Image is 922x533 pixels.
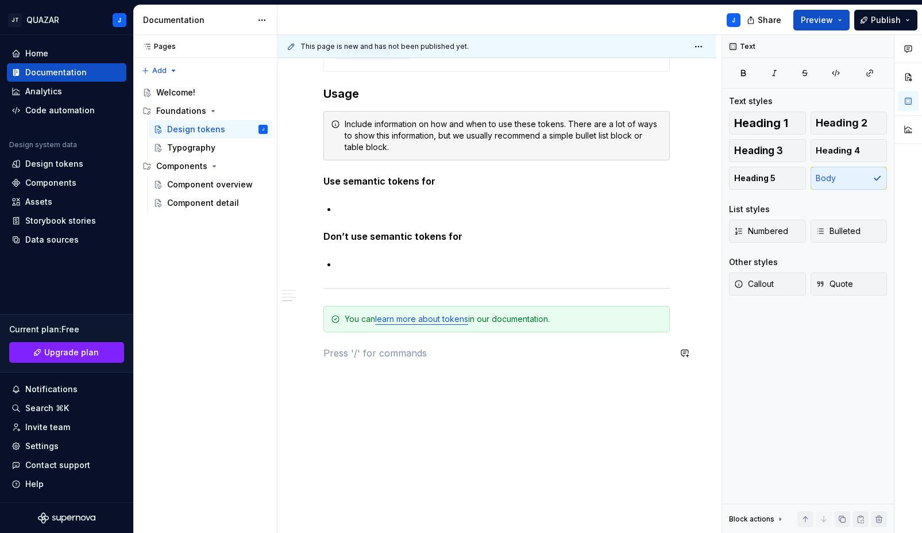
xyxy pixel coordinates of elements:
[25,158,83,170] div: Design tokens
[323,231,462,242] strong: Don’t use semantic tokens for
[2,7,131,32] button: JTQUAZARJ
[734,117,788,129] span: Heading 1
[816,117,867,129] span: Heading 2
[156,105,206,117] div: Foundations
[7,174,126,192] a: Components
[7,380,126,398] button: Notifications
[345,118,662,153] div: Include information on how and when to use these tokens. There are a lot of ways to show this inf...
[811,273,888,296] button: Quote
[138,63,181,79] button: Add
[149,194,272,212] a: Component detail
[729,112,806,135] button: Heading 1
[8,13,22,27] div: JT
[758,14,781,26] span: Share
[7,212,126,230] a: Storybook stories
[816,278,853,290] span: Quote
[167,179,253,190] div: Component overview
[732,16,735,25] div: J
[729,167,806,190] button: Heading 5
[25,459,90,471] div: Contact support
[811,112,888,135] button: Heading 2
[167,142,215,154] div: Typography
[7,193,126,211] a: Assets
[7,101,126,120] a: Code automation
[729,220,806,243] button: Numbered
[729,95,773,107] div: Text styles
[741,10,789,30] button: Share
[9,342,124,363] a: Upgrade plan
[25,421,70,433] div: Invite team
[729,256,778,268] div: Other styles
[152,66,167,75] span: Add
[167,197,239,209] div: Component detail
[734,145,783,156] span: Heading 3
[345,313,662,325] div: You can in our documentation.
[138,83,272,102] a: Welcome!
[734,225,788,237] span: Numbered
[25,478,44,490] div: Help
[25,67,87,78] div: Documentation
[149,175,272,194] a: Component overview
[7,456,126,474] button: Contact support
[9,324,124,335] div: Current plan : Free
[118,16,121,25] div: J
[300,42,469,51] span: This page is new and has not been published yet.
[25,384,78,395] div: Notifications
[138,102,272,120] div: Foundations
[25,105,95,116] div: Code automation
[25,196,52,208] div: Assets
[38,512,95,524] svg: Supernova Logo
[729,139,806,162] button: Heading 3
[811,220,888,243] button: Bulleted
[167,124,225,135] div: Design tokens
[25,402,69,414] div: Search ⌘K
[25,48,48,59] div: Home
[7,44,126,63] a: Home
[25,234,79,246] div: Data sources
[7,475,126,493] button: Help
[854,10,917,30] button: Publish
[138,83,272,212] div: Page tree
[729,515,774,524] div: Block actions
[44,347,99,358] span: Upgrade plan
[7,399,126,417] button: Search ⌘K
[323,86,670,102] h3: Usage
[7,418,126,436] a: Invite team
[7,231,126,249] a: Data sources
[149,120,272,139] a: Design tokensJ
[25,215,96,227] div: Storybook stories
[9,140,77,149] div: Design system data
[323,175,435,187] strong: Use semantic tokens for
[375,314,468,324] a: learn more about tokens
[7,437,126,455] a: Settings
[7,63,126,82] a: Documentation
[793,10,850,30] button: Preview
[25,86,62,97] div: Analytics
[816,225,861,237] span: Bulleted
[816,145,860,156] span: Heading 4
[25,440,59,452] div: Settings
[801,14,833,26] span: Preview
[262,124,264,135] div: J
[729,204,770,215] div: List styles
[25,177,76,189] div: Components
[138,42,176,51] div: Pages
[729,511,785,527] div: Block actions
[149,139,272,157] a: Typography
[138,157,272,175] div: Components
[734,172,776,184] span: Heading 5
[143,14,252,26] div: Documentation
[156,160,207,172] div: Components
[734,278,774,290] span: Callout
[7,82,126,101] a: Analytics
[7,155,126,173] a: Design tokens
[811,139,888,162] button: Heading 4
[871,14,901,26] span: Publish
[26,14,59,26] div: QUAZAR
[156,87,195,98] div: Welcome!
[729,273,806,296] button: Callout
